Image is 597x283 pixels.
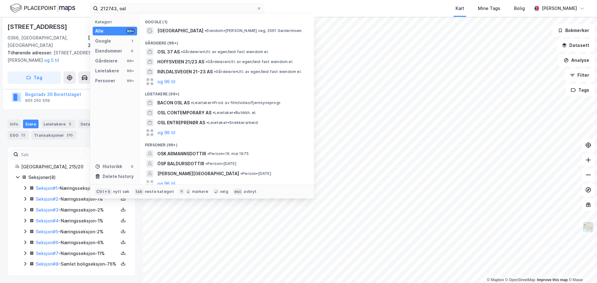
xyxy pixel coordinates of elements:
div: Ctrl + k [95,189,112,195]
span: • [191,100,193,105]
span: OSL CONTEMPORARY AS [157,109,211,116]
div: Bolig [514,5,525,12]
button: Datasett [557,39,595,52]
div: [GEOGRAPHIC_DATA], 215/20 [88,34,136,49]
div: Datasett [78,120,101,128]
div: 0366, [GEOGRAPHIC_DATA], [GEOGRAPHIC_DATA] [7,34,88,49]
div: 210 [65,132,74,138]
div: Leietakere [95,67,119,75]
span: • [206,59,207,64]
span: Eiendom • [PERSON_NAME] veg, 2061 Gardermoen [205,28,302,33]
div: Google (1) [140,15,314,26]
div: - Næringsseksjon - 1% [36,185,118,192]
div: Leietakere (99+) [140,87,314,98]
input: Søk [18,150,86,159]
div: Alle [95,27,104,35]
div: markere [192,189,208,194]
div: [PERSON_NAME] [542,5,577,12]
div: 99+ [126,78,135,83]
div: Eiendommer [95,47,122,55]
div: [STREET_ADDRESS] [7,22,68,32]
div: 0 [130,48,135,53]
button: Tags [566,84,595,96]
span: OSK ARMANNSDOTTIR [157,150,206,157]
button: Tag [7,71,61,84]
div: Personer (99+) [140,138,314,149]
span: RØLDALSVEGEN 21-23 AS [157,68,213,75]
div: 99+ [126,29,135,34]
button: og 96 til [157,129,175,136]
div: Seksjoner ( 8 ) [28,174,128,181]
a: OpenStreetMap [505,278,535,282]
div: 72 [20,132,26,138]
img: Z [582,221,594,233]
span: • [214,69,216,74]
div: Kategori [95,20,137,24]
div: - Næringsseksjon - 6% [36,239,118,246]
div: 99+ [126,58,135,63]
div: neste kategori [145,189,174,194]
div: esc [233,189,243,195]
div: - Næringsseksjon - 2% [36,228,118,235]
div: Personer [95,77,115,84]
img: logo.f888ab2527a4732fd821a326f86c7f29.svg [10,3,75,14]
a: Seksjon#3 [36,207,58,212]
div: Historikk [95,163,122,170]
div: [STREET_ADDRESS][PERSON_NAME] [7,49,131,64]
div: ESG [7,131,29,139]
a: Mapbox [487,278,504,282]
span: Leietaker • Butikkh. el. [213,110,257,115]
span: OSL 37 AS [157,48,180,56]
a: Seksjon#6 [36,240,58,245]
a: Improve this map [537,278,568,282]
span: Leietaker • Prod. av film/video/fjernsynsprogr. [191,100,281,105]
div: Leietakere [41,120,76,128]
span: ÖSP BALDURSDOTTIR [157,160,204,167]
span: Tilhørende adresser: [7,50,53,55]
span: [PERSON_NAME][GEOGRAPHIC_DATA] [157,170,239,177]
button: Filter [565,69,595,81]
div: velg [220,189,228,194]
button: og 96 til [157,78,175,85]
span: Gårdeiere • Utl. av egen/leid fast eiendom el. [181,49,269,54]
span: Person • [DATE] [240,171,271,176]
iframe: Chat Widget [566,253,597,283]
span: • [240,171,242,176]
div: - Næringsseksjon - 2% [36,206,118,214]
span: • [213,110,215,115]
a: Seksjon#4 [36,218,59,223]
a: Seksjon#1 [36,185,58,191]
div: Eiere [23,120,39,128]
div: avbryt [244,189,257,194]
a: Seksjon#7 [36,251,58,256]
div: 955 250 559 [25,98,50,103]
div: nytt søk [113,189,130,194]
span: • [206,120,208,125]
div: 5 [67,121,73,127]
div: - Samlet boligseksjon - 76% [36,260,118,268]
div: Gårdeiere [95,57,118,65]
a: Seksjon#5 [36,229,58,234]
span: HOFFSVEIEN 21/23 AS [157,58,204,66]
span: [GEOGRAPHIC_DATA] [157,27,203,34]
span: • [206,161,207,166]
div: Transaksjoner [31,131,76,139]
span: OSL ENTREPRENØR AS [157,119,205,126]
span: • [205,28,206,33]
div: Mine Tags [478,5,500,12]
span: • [181,49,183,54]
span: • [207,151,209,156]
div: - Næringsseksjon - 1% [36,195,118,203]
span: Person • [DATE] [206,161,236,166]
div: Kart [456,5,464,12]
div: [GEOGRAPHIC_DATA], 215/20 [21,163,128,171]
button: og 96 til [157,180,175,187]
div: 1 [130,39,135,43]
span: Person • 16. mai 1975 [207,151,249,156]
div: Gårdeiere (99+) [140,36,314,47]
span: BACON OSL AS [157,99,190,107]
span: Gårdeiere • Utl. av egen/leid fast eiendom el. [206,59,293,64]
div: 99+ [126,68,135,73]
div: Info [7,120,21,128]
div: Delete history [103,173,134,180]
